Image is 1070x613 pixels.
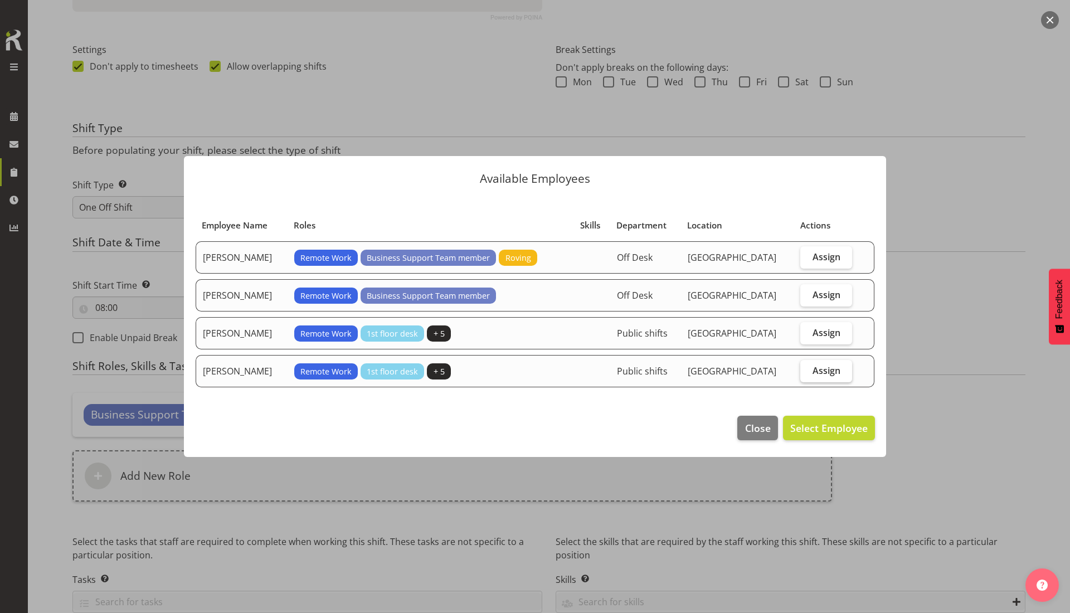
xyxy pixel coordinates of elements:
[1049,269,1070,344] button: Feedback - Show survey
[367,252,490,264] span: Business Support Team member
[688,289,776,301] span: [GEOGRAPHIC_DATA]
[300,252,352,264] span: Remote Work
[434,328,445,340] span: + 5
[813,289,840,300] span: Assign
[196,241,288,274] td: [PERSON_NAME]
[688,365,776,377] span: [GEOGRAPHIC_DATA]
[745,421,771,435] span: Close
[737,416,777,440] button: Close
[800,219,830,232] span: Actions
[616,219,667,232] span: Department
[202,219,267,232] span: Employee Name
[434,366,445,378] span: + 5
[300,366,352,378] span: Remote Work
[813,365,840,376] span: Assign
[687,219,722,232] span: Location
[617,251,653,264] span: Off Desk
[196,317,288,349] td: [PERSON_NAME]
[367,290,490,302] span: Business Support Team member
[294,219,315,232] span: Roles
[300,328,352,340] span: Remote Work
[367,366,418,378] span: 1st floor desk
[617,327,668,339] span: Public shifts
[813,327,840,338] span: Assign
[196,279,288,312] td: [PERSON_NAME]
[580,219,600,232] span: Skills
[195,173,875,184] p: Available Employees
[1037,580,1048,591] img: help-xxl-2.png
[505,252,531,264] span: Roving
[300,290,352,302] span: Remote Work
[617,365,668,377] span: Public shifts
[367,328,418,340] span: 1st floor desk
[783,416,875,440] button: Select Employee
[688,327,776,339] span: [GEOGRAPHIC_DATA]
[813,251,840,262] span: Assign
[617,289,653,301] span: Off Desk
[196,355,288,387] td: [PERSON_NAME]
[688,251,776,264] span: [GEOGRAPHIC_DATA]
[790,421,868,435] span: Select Employee
[1054,280,1064,319] span: Feedback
